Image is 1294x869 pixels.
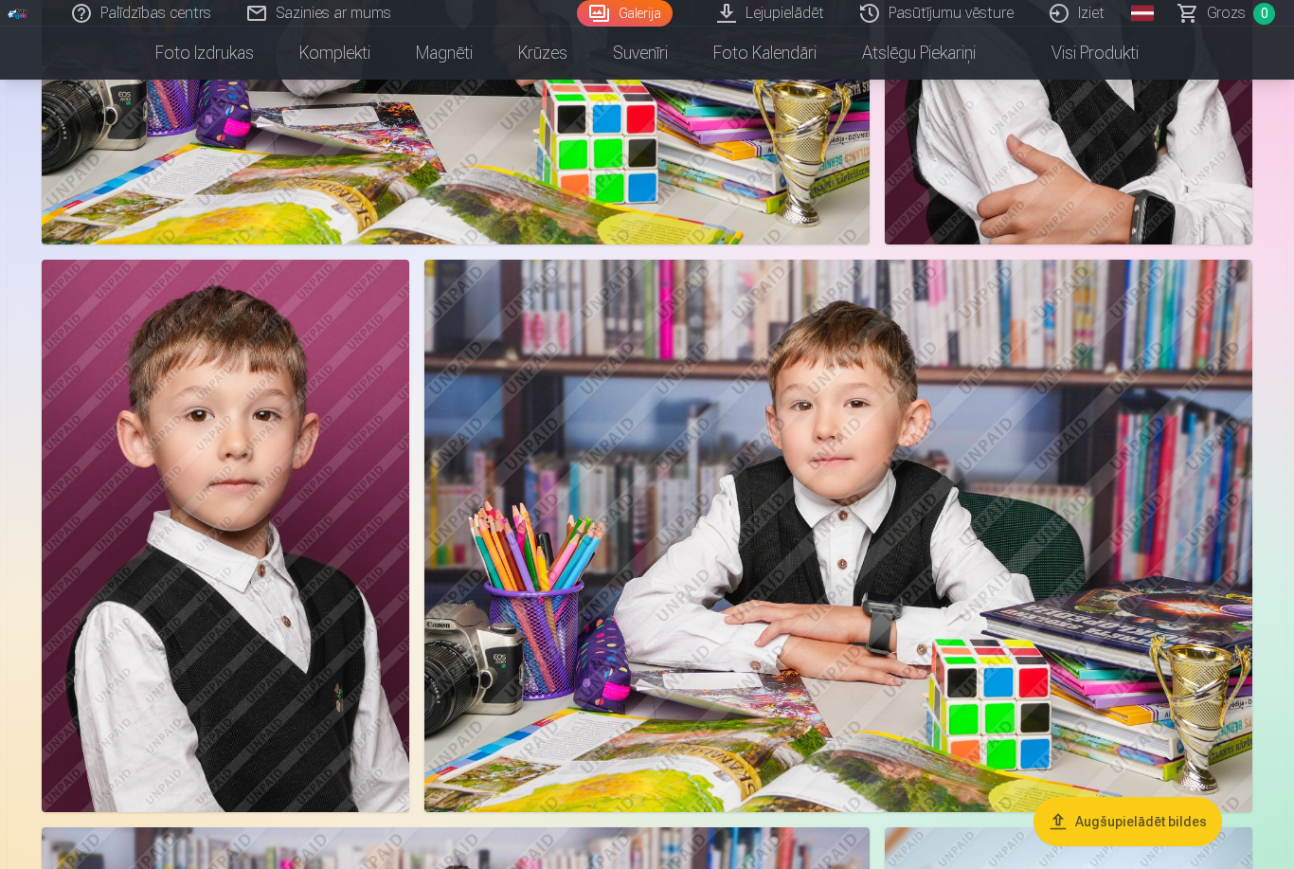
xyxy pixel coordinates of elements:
span: Grozs [1207,2,1246,25]
a: Suvenīri [590,27,691,80]
span: 0 [1253,3,1275,25]
a: Visi produkti [998,27,1161,80]
a: Krūzes [495,27,590,80]
a: Foto izdrukas [133,27,277,80]
img: /fa1 [8,8,28,19]
button: Augšupielādēt bildes [1033,797,1222,846]
a: Foto kalendāri [691,27,839,80]
a: Magnēti [393,27,495,80]
a: Atslēgu piekariņi [839,27,998,80]
a: Komplekti [277,27,393,80]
